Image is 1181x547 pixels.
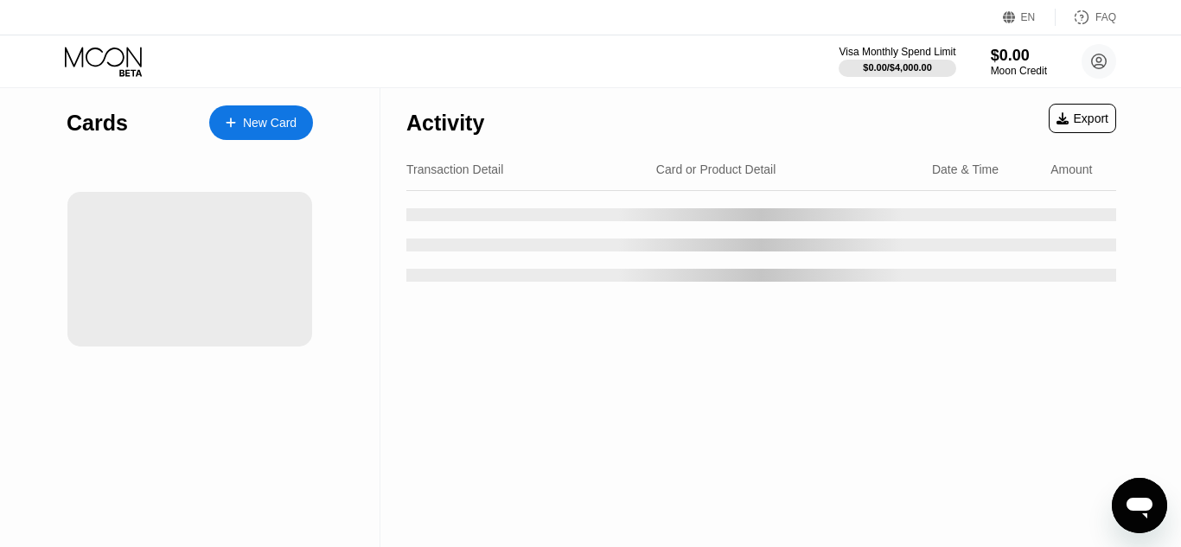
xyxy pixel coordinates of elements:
[1056,9,1116,26] div: FAQ
[406,111,484,136] div: Activity
[991,47,1047,65] div: $0.00
[863,62,932,73] div: $0.00 / $4,000.00
[839,46,955,77] div: Visa Monthly Spend Limit$0.00/$4,000.00
[1095,11,1116,23] div: FAQ
[991,65,1047,77] div: Moon Credit
[406,162,503,176] div: Transaction Detail
[209,105,313,140] div: New Card
[932,162,999,176] div: Date & Time
[1003,9,1056,26] div: EN
[243,116,297,130] div: New Card
[1049,104,1116,133] div: Export
[991,47,1047,77] div: $0.00Moon Credit
[1021,11,1036,23] div: EN
[67,111,128,136] div: Cards
[1112,478,1167,533] iframe: Button to launch messaging window
[1057,111,1108,125] div: Export
[656,162,776,176] div: Card or Product Detail
[839,46,955,58] div: Visa Monthly Spend Limit
[1050,162,1092,176] div: Amount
